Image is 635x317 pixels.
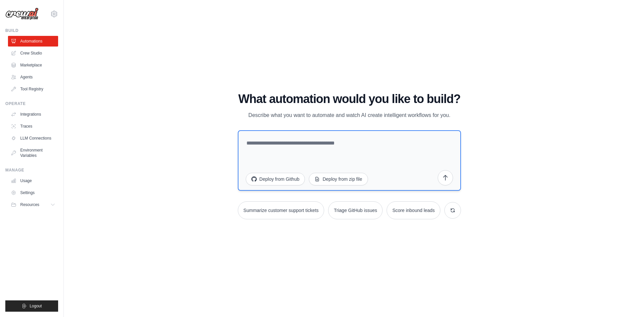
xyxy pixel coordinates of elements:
a: Settings [8,187,58,198]
button: Deploy from Github [246,173,305,185]
span: Resources [20,202,39,207]
div: Manage [5,167,58,173]
div: Build [5,28,58,33]
a: Tool Registry [8,84,58,94]
h1: What automation would you like to build? [238,92,461,106]
img: Logo [5,8,39,20]
p: Describe what you want to automate and watch AI create intelligent workflows for you. [238,111,461,120]
button: Summarize customer support tickets [238,201,324,219]
button: Score inbound leads [387,201,440,219]
a: Marketplace [8,60,58,70]
a: Agents [8,72,58,82]
a: Environment Variables [8,145,58,161]
a: Integrations [8,109,58,120]
a: Traces [8,121,58,132]
button: Resources [8,199,58,210]
iframe: Chat Widget [602,285,635,317]
a: Automations [8,36,58,47]
button: Logout [5,300,58,312]
a: Crew Studio [8,48,58,58]
div: Operate [5,101,58,106]
span: Logout [30,303,42,309]
button: Deploy from zip file [309,173,368,185]
a: LLM Connections [8,133,58,144]
button: Triage GitHub issues [328,201,383,219]
a: Usage [8,175,58,186]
